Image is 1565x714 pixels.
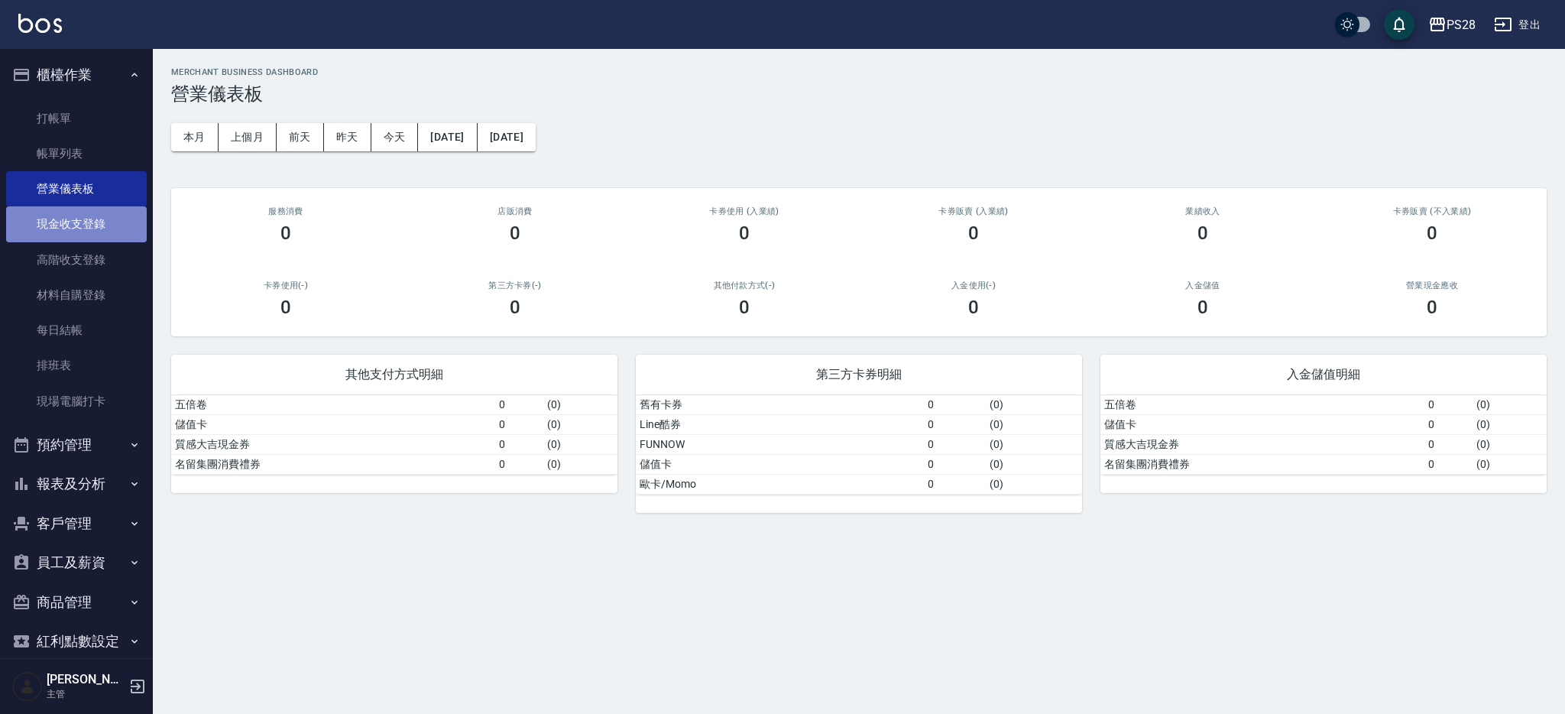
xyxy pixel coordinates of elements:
button: [DATE] [418,123,477,151]
td: ( 0 ) [986,454,1082,474]
a: 營業儀表板 [6,171,147,206]
h3: 0 [280,222,291,244]
h2: 卡券販賣 (不入業績) [1336,206,1528,216]
a: 排班表 [6,348,147,383]
a: 帳單列表 [6,136,147,171]
td: 0 [924,434,986,454]
button: 登出 [1488,11,1547,39]
td: ( 0 ) [986,434,1082,454]
h2: 卡券使用 (入業績) [648,206,841,216]
h2: 第三方卡券(-) [419,281,611,290]
button: 前天 [277,123,324,151]
h2: 卡券販賣 (入業績) [877,206,1070,216]
a: 現場電腦打卡 [6,384,147,419]
button: 紅利點數設定 [6,622,147,661]
button: 今天 [371,123,419,151]
button: 客戶管理 [6,504,147,544]
button: 報表及分析 [6,464,147,504]
a: 材料自購登錄 [6,277,147,313]
td: ( 0 ) [986,414,1082,434]
a: 現金收支登錄 [6,206,147,242]
td: ( 0 ) [543,434,617,454]
h3: 0 [510,222,520,244]
td: 0 [495,454,543,474]
td: 五倍卷 [1100,395,1424,415]
h2: 入金儲值 [1107,281,1299,290]
td: 名留集團消費禮券 [1100,454,1424,474]
span: 入金儲值明細 [1119,367,1528,382]
td: 0 [924,414,986,434]
button: 本月 [171,123,219,151]
h3: 0 [280,297,291,318]
h3: 服務消費 [190,206,382,216]
td: 0 [1424,395,1473,415]
h2: 店販消費 [419,206,611,216]
td: 儲值卡 [1100,414,1424,434]
h3: 0 [739,297,750,318]
button: [DATE] [478,123,536,151]
h2: 業績收入 [1107,206,1299,216]
td: 儲值卡 [171,414,495,434]
td: ( 0 ) [986,395,1082,415]
td: ( 0 ) [1473,454,1547,474]
td: 0 [924,474,986,494]
td: FUNNOW [636,434,924,454]
h5: [PERSON_NAME] [47,672,125,687]
table: a dense table [636,395,1082,495]
h3: 0 [1197,222,1208,244]
h3: 營業儀表板 [171,83,1547,105]
td: 質感大吉現金券 [1100,434,1424,454]
td: ( 0 ) [986,474,1082,494]
h2: 營業現金應收 [1336,281,1528,290]
h3: 0 [1427,222,1437,244]
h3: 0 [968,222,979,244]
td: ( 0 ) [543,395,617,415]
td: 0 [1424,414,1473,434]
button: 預約管理 [6,425,147,465]
p: 主管 [47,687,125,701]
h3: 0 [1427,297,1437,318]
img: Logo [18,14,62,33]
td: 歐卡/Momo [636,474,924,494]
td: 0 [924,395,986,415]
button: PS28 [1422,9,1482,41]
td: 名留集團消費禮券 [171,454,495,474]
h3: 0 [1197,297,1208,318]
td: 儲值卡 [636,454,924,474]
h2: 卡券使用(-) [190,281,382,290]
button: save [1384,9,1414,40]
td: 0 [495,395,543,415]
h2: MERCHANT BUSINESS DASHBOARD [171,67,1547,77]
td: Line酷券 [636,414,924,434]
h3: 0 [510,297,520,318]
td: ( 0 ) [1473,414,1547,434]
button: 商品管理 [6,583,147,622]
td: ( 0 ) [543,454,617,474]
span: 其他支付方式明細 [190,367,599,382]
td: ( 0 ) [543,414,617,434]
button: 員工及薪資 [6,543,147,583]
td: ( 0 ) [1473,434,1547,454]
td: 0 [1424,434,1473,454]
td: 0 [495,414,543,434]
td: 質感大吉現金券 [171,434,495,454]
span: 第三方卡券明細 [654,367,1064,382]
table: a dense table [171,395,617,475]
td: 舊有卡券 [636,395,924,415]
button: 上個月 [219,123,277,151]
h3: 0 [968,297,979,318]
table: a dense table [1100,395,1547,475]
button: 昨天 [324,123,371,151]
h2: 入金使用(-) [877,281,1070,290]
h2: 其他付款方式(-) [648,281,841,290]
td: 0 [924,454,986,474]
td: 0 [1424,454,1473,474]
a: 每日結帳 [6,313,147,348]
img: Person [12,671,43,702]
a: 打帳單 [6,101,147,136]
a: 高階收支登錄 [6,242,147,277]
td: ( 0 ) [1473,395,1547,415]
td: 五倍卷 [171,395,495,415]
td: 0 [495,434,543,454]
button: 櫃檯作業 [6,55,147,95]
